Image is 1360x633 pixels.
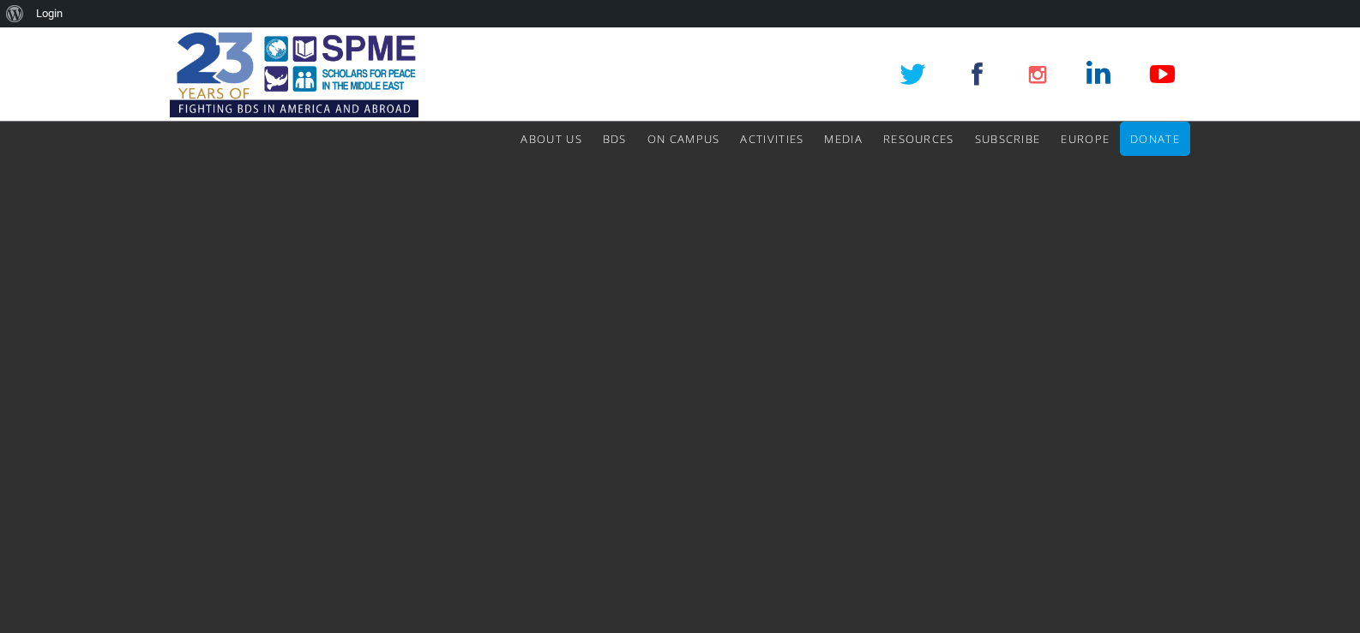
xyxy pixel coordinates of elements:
a: Donate [1130,122,1180,156]
img: SPME [170,27,418,122]
a: BDS [603,122,627,156]
a: Resources [883,122,954,156]
span: Activities [740,131,803,146]
span: Resources [883,131,954,146]
span: On Campus [647,131,720,146]
span: About Us [521,131,581,146]
a: About Us [521,122,581,156]
span: Donate [1130,131,1180,146]
span: Media [824,131,863,146]
span: Europe [1061,131,1110,146]
a: Subscribe [975,122,1041,156]
a: Activities [740,122,803,156]
a: Media [824,122,863,156]
a: Europe [1061,122,1110,156]
a: On Campus [647,122,720,156]
span: Subscribe [975,131,1041,146]
span: BDS [603,131,627,146]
